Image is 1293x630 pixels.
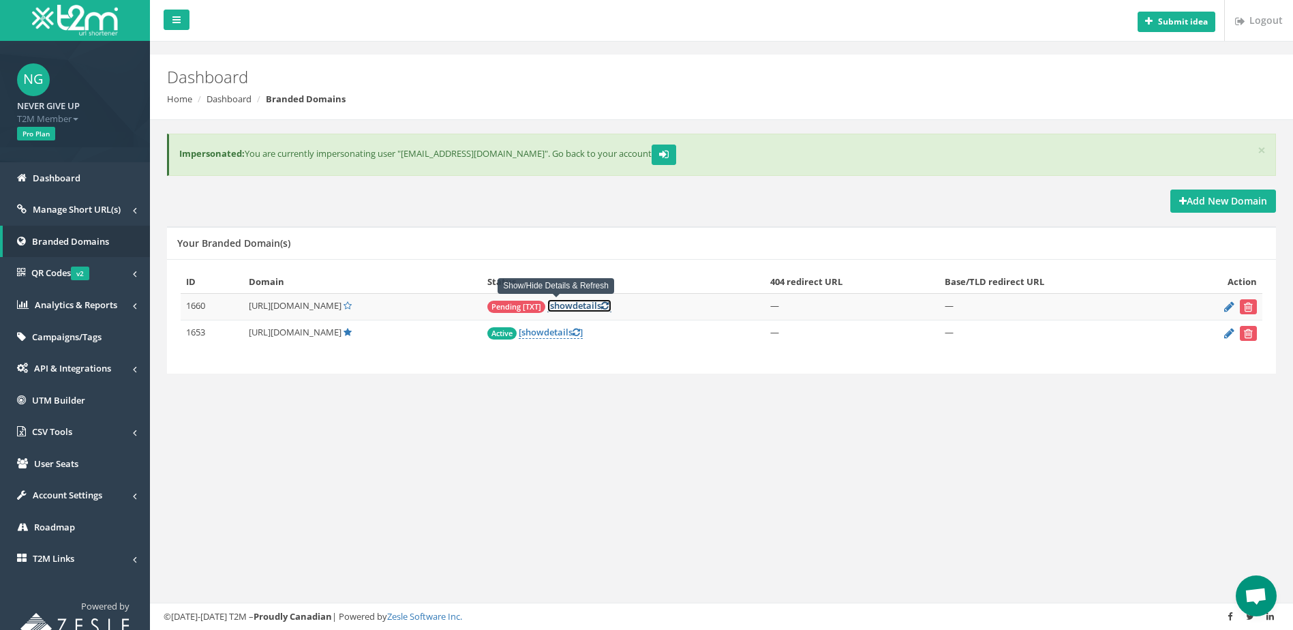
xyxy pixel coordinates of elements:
[177,238,290,248] h5: Your Branded Domain(s)
[939,294,1171,320] td: —
[34,457,78,470] span: User Seats
[939,270,1171,294] th: Base/TLD redirect URL
[167,93,192,105] a: Home
[33,172,80,184] span: Dashboard
[32,235,109,247] span: Branded Domains
[33,552,74,565] span: T2M Links
[181,320,243,347] td: 1653
[249,326,341,338] span: [URL][DOMAIN_NAME]
[181,294,243,320] td: 1660
[519,326,583,339] a: [showdetails]
[487,327,517,340] span: Active
[17,112,133,125] span: T2M Member
[344,326,352,338] a: Default
[17,96,133,125] a: NEVER GIVE UP T2M Member
[34,362,111,374] span: API & Integrations
[482,270,765,294] th: Status
[765,320,939,347] td: —
[550,299,573,312] span: show
[521,326,544,338] span: show
[207,93,252,105] a: Dashboard
[1179,194,1267,207] strong: Add New Domain
[81,600,130,612] span: Powered by
[249,299,341,312] span: [URL][DOMAIN_NAME]
[17,127,55,140] span: Pro Plan
[1158,16,1208,27] b: Submit idea
[1258,143,1266,157] button: ×
[1170,190,1276,213] a: Add New Domain
[765,270,939,294] th: 404 redirect URL
[243,270,482,294] th: Domain
[387,610,462,622] a: Zesle Software Inc.
[498,278,614,294] div: Show/Hide Details & Refresh
[32,394,85,406] span: UTM Builder
[179,147,245,160] b: Impersonated:
[1171,270,1262,294] th: Action
[939,320,1171,347] td: —
[1236,575,1277,616] div: Open chat
[181,270,243,294] th: ID
[164,610,1279,623] div: ©[DATE]-[DATE] T2M – | Powered by
[547,299,611,312] a: [showdetails]
[344,299,352,312] a: Set Default
[17,63,50,96] span: NG
[32,5,118,35] img: T2M
[33,203,121,215] span: Manage Short URL(s)
[167,134,1276,176] div: You are currently impersonating user "[EMAIL_ADDRESS][DOMAIN_NAME]". Go back to your account
[765,294,939,320] td: —
[167,68,1088,86] h2: Dashboard
[17,100,80,112] strong: NEVER GIVE UP
[35,299,117,311] span: Analytics & Reports
[1138,12,1215,32] button: Submit idea
[266,93,346,105] strong: Branded Domains
[487,301,545,313] span: Pending [TXT]
[34,521,75,533] span: Roadmap
[33,489,102,501] span: Account Settings
[32,331,102,343] span: Campaigns/Tags
[31,267,89,279] span: QR Codes
[254,610,332,622] strong: Proudly Canadian
[71,267,89,280] span: v2
[32,425,72,438] span: CSV Tools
